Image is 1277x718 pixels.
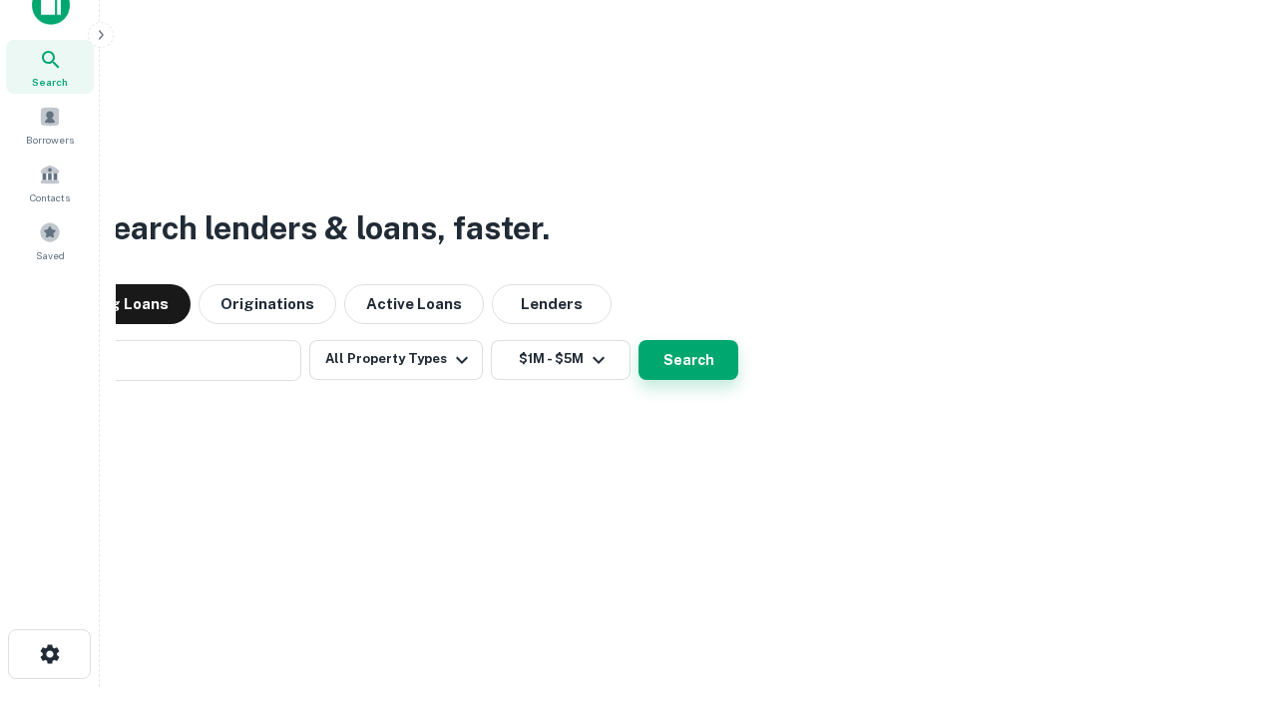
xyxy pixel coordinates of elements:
[6,40,94,94] a: Search
[199,284,336,324] button: Originations
[32,74,68,90] span: Search
[6,213,94,267] a: Saved
[309,340,483,380] button: All Property Types
[91,204,550,252] h3: Search lenders & loans, faster.
[26,132,74,148] span: Borrowers
[30,189,70,205] span: Contacts
[6,156,94,209] a: Contacts
[36,247,65,263] span: Saved
[638,340,738,380] button: Search
[344,284,484,324] button: Active Loans
[6,98,94,152] a: Borrowers
[492,284,612,324] button: Lenders
[491,340,631,380] button: $1M - $5M
[1177,558,1277,654] iframe: Chat Widget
